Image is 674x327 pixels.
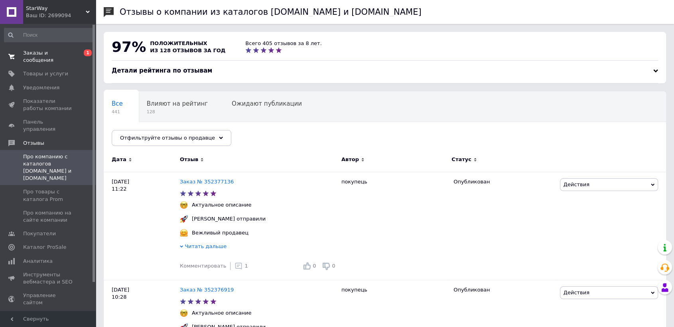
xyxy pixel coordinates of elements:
[337,172,449,280] div: покупець
[190,201,254,209] div: Актуальное описание
[104,172,180,280] div: [DATE] 11:22
[235,262,248,270] div: 1
[453,178,554,185] div: Опубликован
[112,67,658,75] div: Детали рейтинга по отзывам
[23,153,74,182] span: Про компанию с каталогов [DOMAIN_NAME] и [DOMAIN_NAME]
[313,263,316,269] span: 0
[23,230,56,237] span: Покупатели
[232,100,302,107] span: Ожидают публикации
[453,286,554,294] div: Опубликован
[112,100,123,107] span: Все
[23,209,74,224] span: Про компанию на сайте компании
[84,49,92,56] span: 1
[23,292,74,306] span: Управление сайтом
[112,130,198,138] span: Опубликованы без комме...
[112,67,212,74] span: Детали рейтинга по отзывам
[104,122,214,152] div: Опубликованы без комментария
[180,287,234,293] a: Заказ № 352376919
[147,109,208,115] span: 128
[190,215,268,223] div: [PERSON_NAME] отправили
[23,98,74,112] span: Показатели работы компании
[564,290,589,295] span: Действия
[180,262,226,270] div: Комментировать
[180,263,226,269] span: Комментировать
[23,70,68,77] span: Товары и услуги
[23,49,74,64] span: Заказы и сообщения
[112,156,126,163] span: Дата
[180,215,188,223] img: :rocket:
[23,84,59,91] span: Уведомления
[245,40,321,47] div: Всего 405 отзывов за 8 лет.
[564,181,589,187] span: Действия
[180,156,198,163] span: Отзыв
[23,188,74,203] span: Про товары с каталога Prom
[120,135,215,141] span: Отфильтруйте отзывы о продавце
[180,201,188,209] img: :nerd_face:
[185,243,227,249] span: Читать дальше
[332,263,335,269] span: 0
[23,118,74,133] span: Панель управления
[26,12,96,19] div: Ваш ID: 2699094
[244,263,248,269] span: 1
[180,243,337,252] div: Читать дальше
[150,47,225,53] span: из 128 отзывов за год
[190,309,254,317] div: Актуальное описание
[180,229,188,237] img: :hugging_face:
[180,309,188,317] img: :nerd_face:
[26,5,86,12] span: StarWay
[451,156,471,163] span: Статус
[23,140,44,147] span: Отзывы
[120,7,422,17] h1: Отзывы о компании из каталогов [DOMAIN_NAME] и [DOMAIN_NAME]
[23,244,66,251] span: Каталог ProSale
[190,229,250,236] div: Вежливый продавец
[4,28,94,42] input: Поиск
[180,179,234,185] a: Заказ № 352377136
[112,39,146,55] span: 97%
[112,109,123,115] span: 441
[341,156,359,163] span: Автор
[23,271,74,286] span: Инструменты вебмастера и SEO
[147,100,208,107] span: Влияют на рейтинг
[23,258,53,265] span: Аналитика
[150,40,207,46] span: положительных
